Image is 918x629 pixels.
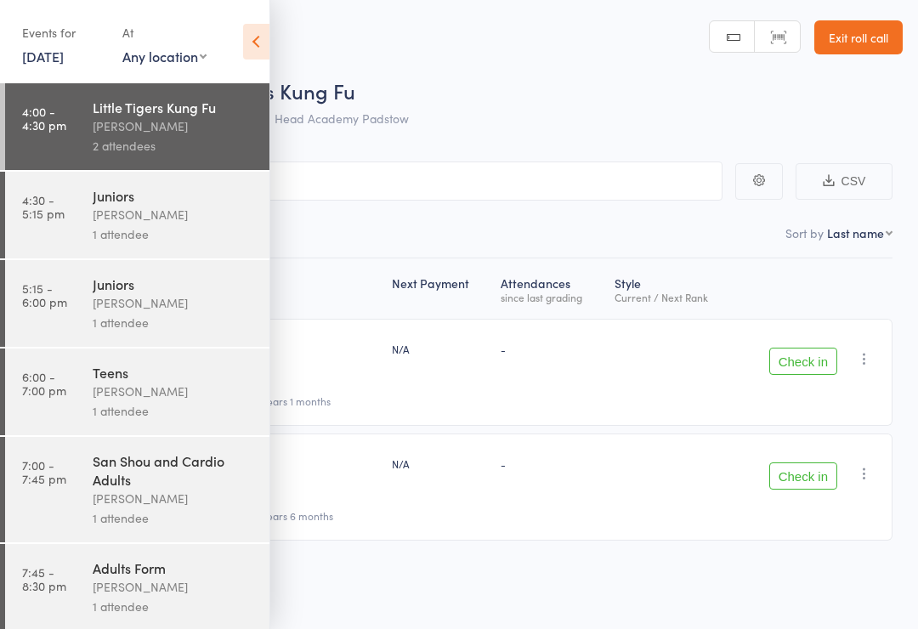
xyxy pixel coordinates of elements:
[615,292,729,303] div: Current / Next Rank
[22,370,66,397] time: 6:00 - 7:00 pm
[93,116,255,136] div: [PERSON_NAME]
[93,382,255,401] div: [PERSON_NAME]
[814,20,903,54] a: Exit roll call
[122,19,207,47] div: At
[93,205,255,224] div: [PERSON_NAME]
[5,437,269,542] a: 7:00 -7:45 pmSan Shou and Cardio Adults[PERSON_NAME]1 attendee
[93,136,255,156] div: 2 attendees
[785,224,824,241] label: Sort by
[22,281,67,309] time: 5:15 - 6:00 pm
[5,83,269,170] a: 4:00 -4:30 pmLittle Tigers Kung Fu[PERSON_NAME]2 attendees
[275,110,409,127] span: Head Academy Padstow
[122,47,207,65] div: Any location
[25,161,722,201] input: Search by name
[769,348,837,375] button: Check in
[93,451,255,489] div: San Shou and Cardio Adults
[769,462,837,490] button: Check in
[22,193,65,220] time: 4:30 - 5:15 pm
[22,458,66,485] time: 7:00 - 7:45 pm
[93,577,255,597] div: [PERSON_NAME]
[796,163,892,200] button: CSV
[22,565,66,592] time: 7:45 - 8:30 pm
[93,558,255,577] div: Adults Form
[22,105,66,132] time: 4:00 - 4:30 pm
[22,47,64,65] a: [DATE]
[93,275,255,293] div: Juniors
[501,456,601,471] div: -
[93,293,255,313] div: [PERSON_NAME]
[22,19,105,47] div: Events for
[93,597,255,616] div: 1 attendee
[608,266,736,311] div: Style
[501,342,601,356] div: -
[5,172,269,258] a: 4:30 -5:15 pmJuniors[PERSON_NAME]1 attendee
[385,266,494,311] div: Next Payment
[501,292,601,303] div: since last grading
[93,98,255,116] div: Little Tigers Kung Fu
[827,224,884,241] div: Last name
[93,186,255,205] div: Juniors
[392,456,487,471] div: N/A
[392,342,487,356] div: N/A
[5,260,269,347] a: 5:15 -6:00 pmJuniors[PERSON_NAME]1 attendee
[494,266,608,311] div: Atten­dances
[93,363,255,382] div: Teens
[93,401,255,421] div: 1 attendee
[93,508,255,528] div: 1 attendee
[93,313,255,332] div: 1 attendee
[5,348,269,435] a: 6:00 -7:00 pmTeens[PERSON_NAME]1 attendee
[93,489,255,508] div: [PERSON_NAME]
[93,224,255,244] div: 1 attendee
